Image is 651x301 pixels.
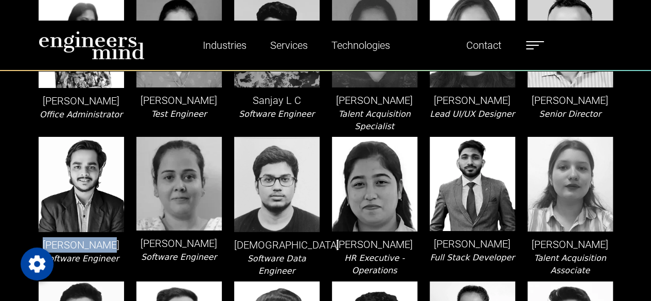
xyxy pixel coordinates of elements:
[39,93,124,109] p: [PERSON_NAME]
[527,137,613,232] img: leader-img
[239,109,314,119] i: Software Engineer
[136,236,222,251] p: [PERSON_NAME]
[527,93,613,108] p: [PERSON_NAME]
[430,137,515,231] img: leader-img
[234,237,320,253] p: [DEMOGRAPHIC_DATA]
[141,252,217,262] i: Software Engineer
[199,33,251,57] a: Industries
[39,137,124,232] img: leader-img
[234,137,320,232] img: leader-img
[332,137,417,231] img: leader-img
[151,109,207,119] i: Test Engineer
[338,109,410,131] i: Talent Acquisition Specialist
[136,93,222,108] p: [PERSON_NAME]
[248,254,306,276] i: Software Data Engineer
[136,137,222,230] img: leader-img
[327,33,394,57] a: Technologies
[332,237,417,252] p: [PERSON_NAME]
[234,93,320,108] p: Sanjay L C
[344,253,404,275] i: HR Executive - Operations
[43,254,119,263] i: Software Engineer
[430,236,515,252] p: [PERSON_NAME]
[332,93,417,108] p: [PERSON_NAME]
[534,253,606,275] i: Talent Acquisition Associate
[430,109,515,119] i: Lead UI/UX Designer
[462,33,505,57] a: Contact
[39,31,145,60] img: logo
[40,110,122,119] i: Office Administrator
[539,109,601,119] i: Senior Director
[527,237,613,252] p: [PERSON_NAME]
[39,237,124,253] p: [PERSON_NAME]
[430,93,515,108] p: [PERSON_NAME]
[266,33,312,57] a: Services
[430,253,514,262] i: Full Stack Developer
